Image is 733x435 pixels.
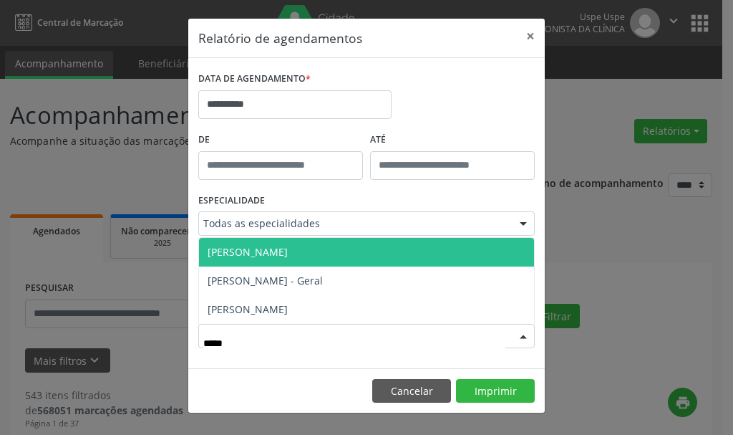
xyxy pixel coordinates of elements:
label: De [198,129,363,151]
span: Todas as especialidades [203,216,505,231]
label: DATA DE AGENDAMENTO [198,68,311,90]
button: Close [516,19,545,54]
label: ESPECIALIDADE [198,190,265,212]
span: [PERSON_NAME] [208,302,288,316]
h5: Relatório de agendamentos [198,29,362,47]
label: ATÉ [370,129,535,151]
button: Imprimir [456,379,535,403]
span: [PERSON_NAME] [208,245,288,259]
button: Cancelar [372,379,451,403]
span: [PERSON_NAME] - Geral [208,274,323,287]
